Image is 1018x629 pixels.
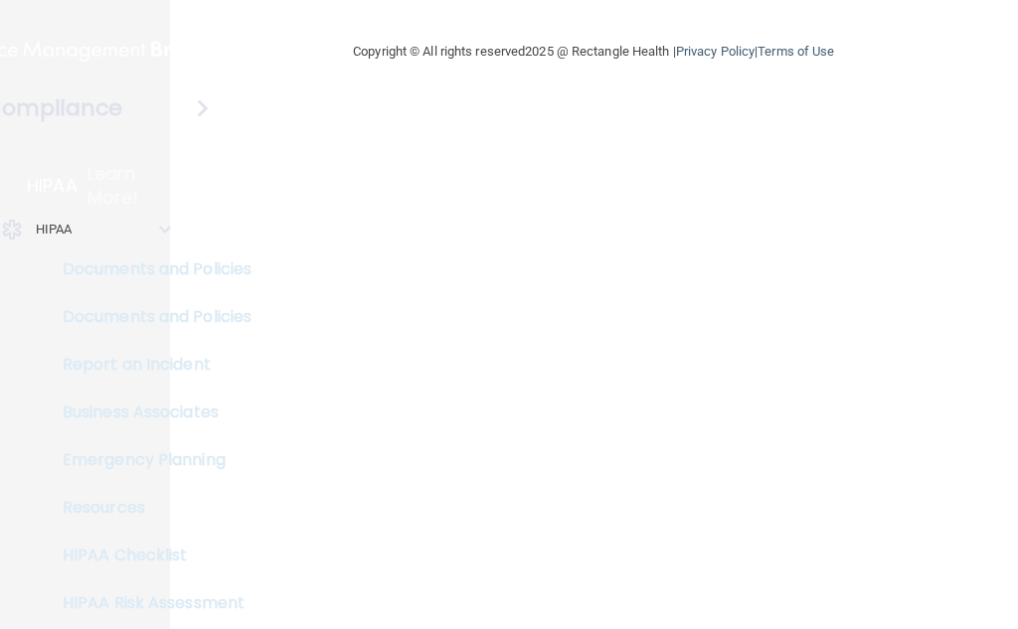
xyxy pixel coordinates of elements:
[13,593,284,613] p: HIPAA Risk Assessment
[13,546,284,565] p: HIPAA Checklist
[13,259,284,279] p: Documents and Policies
[231,20,956,83] div: Copyright © All rights reserved 2025 @ Rectangle Health | |
[13,450,284,470] p: Emergency Planning
[758,44,834,59] a: Terms of Use
[13,498,284,518] p: Resources
[13,402,284,422] p: Business Associates
[676,44,755,59] a: Privacy Policy
[13,307,284,327] p: Documents and Policies
[36,218,73,241] p: HIPAA
[13,355,284,375] p: Report an Incident
[87,162,171,210] p: Learn More!
[27,174,78,198] p: HIPAA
